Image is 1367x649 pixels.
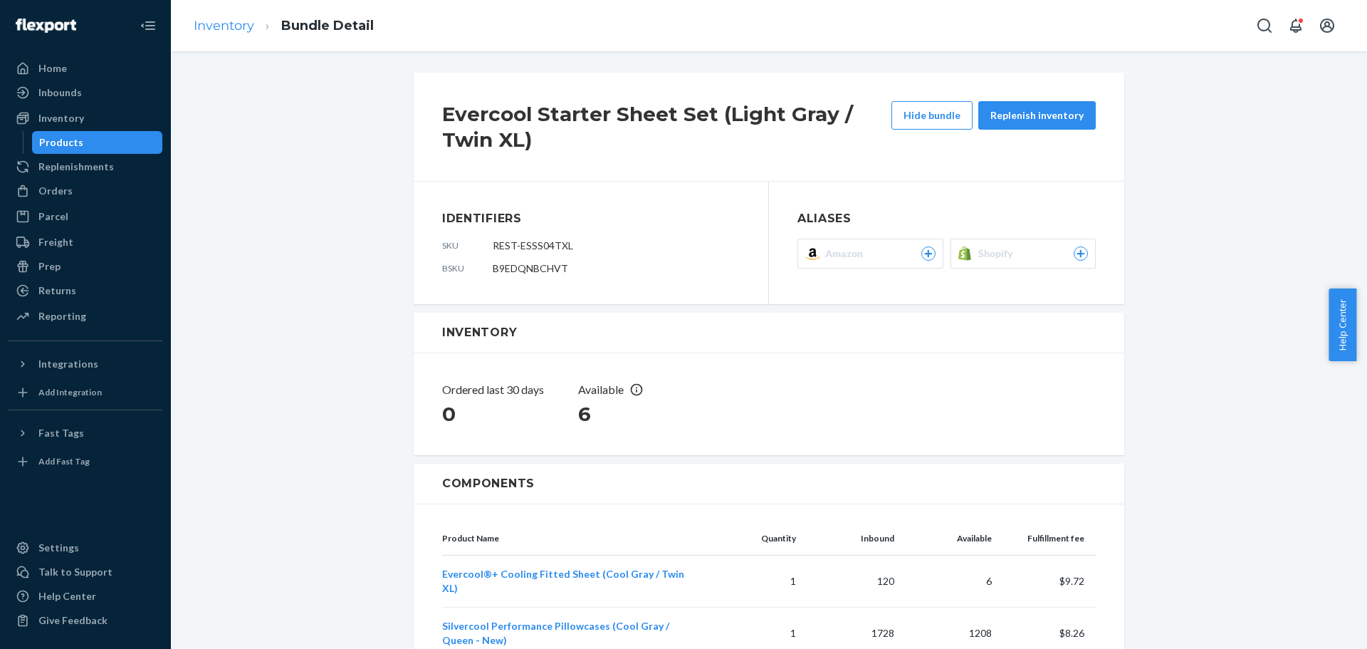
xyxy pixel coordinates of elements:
[802,556,900,608] td: 120
[9,205,162,228] a: Parcel
[38,111,84,125] div: Inventory
[38,284,76,298] div: Returns
[891,101,973,130] button: Hide bundle
[38,357,98,371] div: Integrations
[9,180,162,202] a: Orders
[578,402,591,426] span: 6
[16,19,76,33] img: Flexport logo
[9,609,162,632] button: Give Feedback
[38,259,61,274] div: Prep
[442,239,464,251] p: sku
[38,541,79,555] div: Settings
[281,18,374,33] a: Bundle Detail
[825,246,869,261] span: Amazon
[802,521,900,556] th: Inbound
[797,210,1096,227] h3: Aliases
[442,402,456,426] span: 0
[9,231,162,254] a: Freight
[38,235,73,249] div: Freight
[997,521,1096,556] th: Fulfillment fee
[38,426,84,440] div: Fast Tags
[578,383,624,396] span: Available
[442,620,669,646] a: Silvercool Performance Pillowcases (Cool Gray / Queen - New)
[442,210,740,227] h3: Identifiers
[134,11,162,40] button: Close Navigation
[442,383,544,396] span: Ordered last 30 days
[1282,11,1310,40] button: Open notifications
[442,324,1096,341] h3: Inventory
[442,568,684,594] a: Evercool®+ Cooling Fitted Sheet (Cool Gray / Twin XL)
[38,613,108,628] div: Give Feedback
[442,101,891,152] h2: Evercool Starter Sheet Set (Light Gray / Twin XL)
[9,57,162,80] a: Home
[194,18,254,33] a: Inventory
[38,309,86,323] div: Reporting
[442,262,464,274] p: bsku
[38,61,67,76] div: Home
[38,565,112,579] div: Talk to Support
[950,239,1096,269] button: Shopify
[9,381,162,404] a: Add Integration
[38,209,68,224] div: Parcel
[9,585,162,608] a: Help Center
[38,184,73,198] div: Orders
[9,279,162,302] a: Returns
[1329,289,1356,361] button: Help Center
[9,561,162,583] a: Talk to Support
[9,81,162,104] a: Inbounds
[900,556,998,608] td: 6
[900,521,998,556] th: Available
[9,353,162,375] button: Integrations
[38,85,82,100] div: Inbounds
[39,135,83,150] div: Products
[1250,11,1279,40] button: Open Search Box
[978,101,1096,130] button: Replenish inventory
[9,536,162,559] a: Settings
[978,246,1019,261] span: Shopify
[997,556,1096,608] td: $9.72
[797,239,943,269] button: Amazon
[9,155,162,178] a: Replenishments
[38,160,114,174] div: Replenishments
[38,386,102,398] div: Add Integration
[493,239,573,251] span: REST-ESSS04TXL
[9,450,162,473] a: Add Fast Tag
[1313,11,1341,40] button: Open account menu
[38,589,96,603] div: Help Center
[703,521,802,556] th: Quantity
[9,255,162,278] a: Prep
[32,131,163,154] a: Products
[442,521,703,556] th: Product Name
[493,262,568,274] span: B9EDQNBCHVT
[703,556,802,608] td: 1
[9,422,162,445] button: Fast Tags
[9,305,162,328] a: Reporting
[182,5,385,47] ol: breadcrumbs
[38,455,90,467] div: Add Fast Tag
[442,475,1096,492] h3: Components
[9,107,162,130] a: Inventory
